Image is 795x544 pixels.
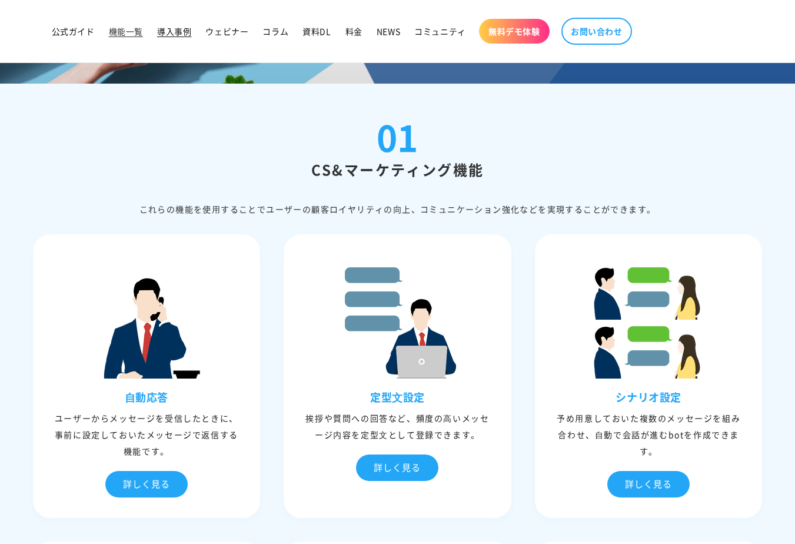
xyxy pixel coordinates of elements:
span: お問い合わせ [571,26,623,37]
span: 無料デモ体験 [488,26,540,37]
h2: CS&マーケティング機能 [33,160,763,178]
div: 予め⽤意しておいた複数のメッセージを組み合わせ、⾃動で会話が進むbotを作成できます。 [538,410,760,459]
h3: ⾃動応答 [36,390,258,404]
span: 料金 [345,26,362,37]
span: 資料DL [302,26,331,37]
a: お問い合わせ [561,18,632,45]
div: ユーザーからメッセージを受信したときに、事前に設定しておいたメッセージで返信する機能です。 [36,410,258,459]
a: 機能一覧 [102,19,150,44]
div: 挨拶や質問への回答など、頻度の⾼いメッセージ内容を定型⽂として登録できます。 [287,410,508,443]
a: 資料DL [295,19,338,44]
div: これらの機能を使⽤することでユーザーの顧客ロイヤリティの向上、コミュニケーション強化などを実現することができます。 [33,202,763,217]
a: ウェビナー [198,19,255,44]
a: 料金 [338,19,370,44]
span: 公式ガイド [52,26,95,37]
h3: 定型⽂設定 [287,390,508,404]
a: 導入事例 [150,19,198,44]
span: コミュニティ [414,26,466,37]
a: NEWS [370,19,407,44]
span: ウェビナー [205,26,248,37]
div: 01 [377,119,418,154]
div: 詳しく見る [105,471,188,497]
div: 詳しく見る [607,471,690,497]
span: 機能一覧 [109,26,143,37]
img: 定型⽂設定 [338,261,456,379]
a: コミュニティ [407,19,473,44]
span: 導入事例 [157,26,191,37]
a: 公式ガイド [45,19,102,44]
h3: シナリオ設定 [538,390,760,404]
a: 無料デモ体験 [479,19,550,44]
div: 詳しく見る [356,455,438,481]
span: コラム [262,26,288,37]
img: ⾃動応答 [88,261,205,379]
span: NEWS [377,26,400,37]
img: シナリオ設定 [590,261,707,379]
a: コラム [255,19,295,44]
